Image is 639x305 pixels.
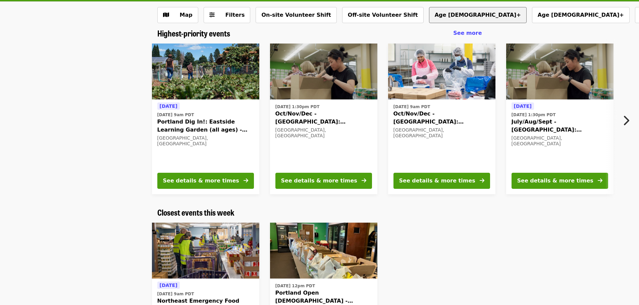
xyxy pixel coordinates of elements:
time: [DATE] 9am PDT [157,291,194,297]
div: [GEOGRAPHIC_DATA], [GEOGRAPHIC_DATA] [275,127,372,139]
span: Portland Open [DEMOGRAPHIC_DATA] - Partner Agency Support (16+) [275,289,372,305]
a: Highest-priority events [157,28,230,38]
span: Map [180,12,193,18]
i: map icon [163,12,169,18]
span: Oct/Nov/Dec - [GEOGRAPHIC_DATA]: Repack/Sort (age [DEMOGRAPHIC_DATA]+) [275,110,372,126]
i: arrow-right icon [598,177,602,184]
div: See details & more times [163,177,239,185]
button: See details & more times [512,173,608,189]
time: [DATE] 1:30pm PDT [512,112,556,118]
span: Filters [225,12,245,18]
button: See details & more times [275,173,372,189]
i: arrow-right icon [362,177,366,184]
a: See details for "July/Aug/Sept - Portland: Repack/Sort (age 8+)" [506,44,614,194]
img: Portland Open Bible - Partner Agency Support (16+) organized by Oregon Food Bank [270,223,377,279]
div: [GEOGRAPHIC_DATA], [GEOGRAPHIC_DATA] [157,135,254,147]
img: Northeast Emergency Food Program - Partner Agency Support organized by Oregon Food Bank [152,223,259,279]
button: Filters (0 selected) [204,7,251,23]
div: [GEOGRAPHIC_DATA], [GEOGRAPHIC_DATA] [393,127,490,139]
button: See details & more times [393,173,490,189]
i: arrow-right icon [480,177,484,184]
span: See more [453,30,482,36]
div: See details & more times [399,177,475,185]
button: Age [DEMOGRAPHIC_DATA]+ [429,7,527,23]
i: chevron-right icon [623,114,629,127]
img: Portland Dig In!: Eastside Learning Garden (all ages) - Aug/Sept/Oct organized by Oregon Food Bank [152,44,259,100]
a: Closest events this week [157,208,234,217]
div: Closest events this week [152,208,487,217]
time: [DATE] 12pm PDT [275,283,315,289]
a: See details for "Oct/Nov/Dec - Beaverton: Repack/Sort (age 10+)" [388,44,495,194]
span: Closest events this week [157,206,234,218]
a: See more [453,29,482,37]
button: Off-site Volunteer Shift [342,7,424,23]
div: [GEOGRAPHIC_DATA], [GEOGRAPHIC_DATA] [512,135,608,147]
a: See details for "Oct/Nov/Dec - Portland: Repack/Sort (age 8+)" [270,44,377,194]
time: [DATE] 9am PDT [393,104,430,110]
img: July/Aug/Sept - Portland: Repack/Sort (age 8+) organized by Oregon Food Bank [506,44,614,100]
i: sliders-h icon [209,12,215,18]
img: Oct/Nov/Dec - Portland: Repack/Sort (age 8+) organized by Oregon Food Bank [270,44,377,100]
time: [DATE] 1:30pm PDT [275,104,320,110]
button: Age [DEMOGRAPHIC_DATA]+ [532,7,630,23]
button: Next item [617,111,639,130]
time: [DATE] 9am PDT [157,112,194,118]
span: [DATE] [514,103,532,109]
button: Show map view [157,7,198,23]
button: See details & more times [157,173,254,189]
span: Portland Dig In!: Eastside Learning Garden (all ages) - Aug/Sept/Oct [157,118,254,134]
div: See details & more times [281,177,357,185]
img: Oct/Nov/Dec - Beaverton: Repack/Sort (age 10+) organized by Oregon Food Bank [388,44,495,100]
button: On-site Volunteer Shift [256,7,336,23]
div: See details & more times [517,177,593,185]
span: Oct/Nov/Dec - [GEOGRAPHIC_DATA]: Repack/Sort (age [DEMOGRAPHIC_DATA]+) [393,110,490,126]
div: Highest-priority events [152,28,487,38]
span: Highest-priority events [157,27,230,39]
span: [DATE] [160,103,177,109]
a: See details for "Portland Dig In!: Eastside Learning Garden (all ages) - Aug/Sept/Oct" [152,44,259,194]
i: arrow-right icon [244,177,248,184]
span: July/Aug/Sept - [GEOGRAPHIC_DATA]: Repack/Sort (age [DEMOGRAPHIC_DATA]+) [512,118,608,134]
span: [DATE] [160,283,177,288]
